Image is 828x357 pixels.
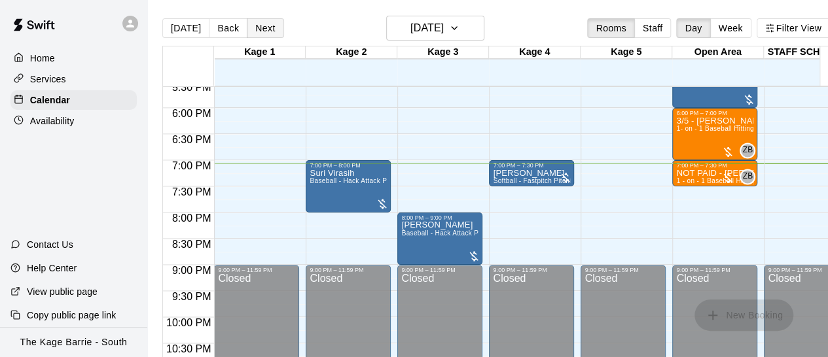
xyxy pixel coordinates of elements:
div: 9:00 PM – 11:59 PM [493,267,550,273]
span: Zach Biery [745,169,755,184]
div: 7:00 PM – 7:30 PM [676,162,730,169]
p: Availability [30,114,75,127]
div: 7:00 PM – 8:00 PM: Suri Virasih [306,160,391,212]
div: 8:00 PM – 9:00 PM: Tristan Clarke [397,212,482,265]
span: 8:00 PM [169,212,215,224]
button: Day [676,18,710,38]
a: Home [10,48,137,68]
div: 9:00 PM – 11:59 PM [768,267,825,273]
div: 8:00 PM – 9:00 PM [401,214,455,221]
p: View public page [27,285,98,298]
span: ZB [742,170,753,183]
a: Calendar [10,90,137,110]
p: Home [30,52,55,65]
button: Next [247,18,283,38]
span: 9:30 PM [169,291,215,302]
div: Open Area [672,46,764,59]
div: 9:00 PM – 11:59 PM [218,267,275,273]
span: 7:30 PM [169,186,215,197]
div: 9:00 PM – 11:59 PM [401,267,458,273]
span: 6:30 PM [169,134,215,145]
div: 6:00 PM – 7:00 PM [676,110,730,116]
div: 6:00 PM – 7:00 PM: 3/5 - Matthew Money [672,108,757,160]
span: 8:30 PM [169,239,215,250]
button: [DATE] [162,18,209,38]
div: 9:00 PM – 11:59 PM [585,267,641,273]
span: 7:00 PM [169,160,215,171]
div: 7:00 PM – 7:30 PM: NOT PAID - Dante Douglas [672,160,757,186]
button: [DATE] [386,16,484,41]
span: Baseball - Hack Attack Pitching Machine - Ideal for 14U and older players [310,177,538,184]
span: 6:00 PM [169,108,215,119]
span: 1- on - 1 Baseball Hitting Clinic [676,125,773,132]
span: Zach Biery [745,143,755,158]
p: Contact Us [27,238,73,251]
span: ZB [742,144,753,157]
span: You don't have the permission to add bookings [694,309,793,320]
button: Staff [634,18,672,38]
div: Kage 5 [581,46,672,59]
p: Help Center [27,262,77,275]
div: 7:00 PM – 7:30 PM [493,162,547,169]
span: 1 - on - 1 Baseball Hitting [676,177,755,184]
span: Baseball - Hack Attack Pitching Machine - Ideal for 14U and older players [401,229,630,237]
button: Back [209,18,247,38]
button: Week [710,18,751,38]
h6: [DATE] [410,19,444,37]
div: 7:00 PM – 8:00 PM [310,162,363,169]
span: Softball - Fastpitch Pitching Machine - Requires second person to feed machine [493,177,741,184]
a: Services [10,69,137,89]
div: 9:00 PM – 11:59 PM [310,267,367,273]
div: 7:00 PM – 7:30 PM: Paul Charlebois [489,160,574,186]
span: 10:00 PM [163,317,214,328]
div: Zach Biery [740,143,755,158]
div: Zach Biery [740,169,755,184]
a: Availability [10,111,137,131]
button: Rooms [587,18,634,38]
p: The Kage Barrie - South [20,335,128,349]
p: Services [30,73,66,86]
div: Kage 2 [306,46,397,59]
span: 5:30 PM [169,82,215,93]
span: 9:00 PM [169,265,215,276]
div: 9:00 PM – 11:59 PM [676,267,733,273]
p: Copy public page link [27,309,116,322]
div: Kage 3 [397,46,489,59]
div: Kage 1 [214,46,306,59]
span: 10:30 PM [163,343,214,354]
p: Calendar [30,93,70,107]
div: Kage 4 [489,46,581,59]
